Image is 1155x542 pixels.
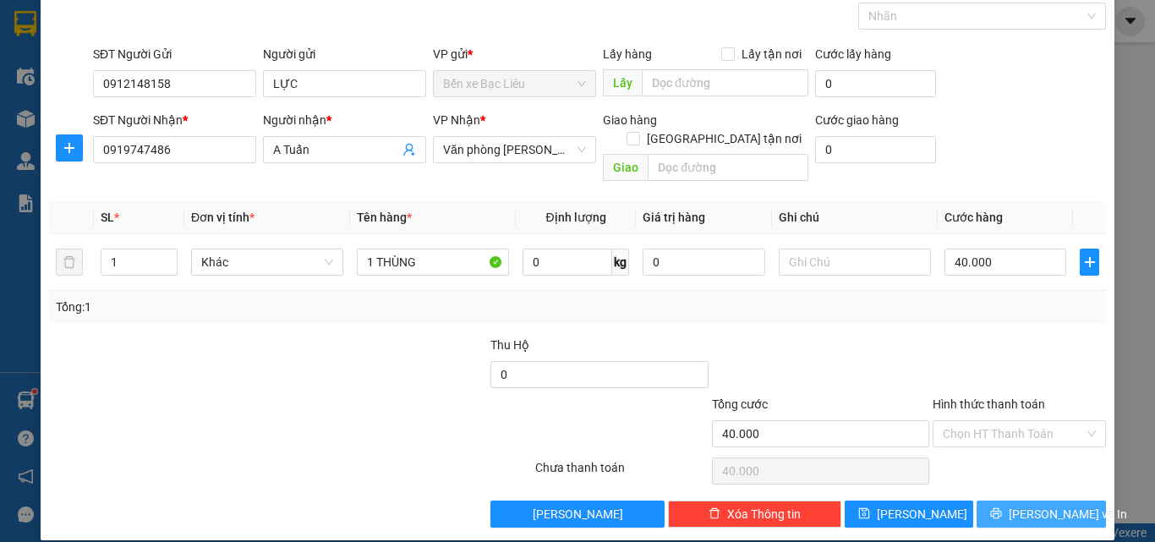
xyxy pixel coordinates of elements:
div: Chưa thanh toán [534,458,710,488]
label: Cước giao hàng [815,113,899,127]
li: 85 [PERSON_NAME] [8,37,322,58]
span: Lấy [603,69,642,96]
label: Cước lấy hàng [815,47,891,61]
span: phone [97,62,111,75]
div: VP gửi [433,45,596,63]
span: [PERSON_NAME] và In [1009,505,1127,523]
span: Đơn vị tính [191,211,255,224]
span: [GEOGRAPHIC_DATA] tận nơi [640,129,808,148]
span: printer [990,507,1002,521]
span: user-add [402,143,416,156]
span: Định lượng [545,211,605,224]
span: Lấy tận nơi [735,45,808,63]
div: Người nhận [263,111,426,129]
span: Văn phòng Hồ Chí Minh [443,137,586,162]
label: Hình thức thanh toán [933,397,1045,411]
span: environment [97,41,111,54]
div: Người gửi [263,45,426,63]
b: [PERSON_NAME] [97,11,239,32]
span: [PERSON_NAME] [877,505,967,523]
span: SL [101,211,114,224]
input: Dọc đường [642,69,808,96]
button: deleteXóa Thông tin [668,501,841,528]
button: plus [1080,249,1099,276]
th: Ghi chú [772,201,938,234]
span: save [858,507,870,521]
input: VD: Bàn, Ghế [357,249,509,276]
span: Tên hàng [357,211,412,224]
div: SĐT Người Nhận [93,111,256,129]
div: SĐT Người Gửi [93,45,256,63]
span: kg [612,249,629,276]
span: Bến xe Bạc Liêu [443,71,586,96]
span: Xóa Thông tin [727,505,801,523]
button: plus [56,134,83,162]
span: [PERSON_NAME] [533,505,623,523]
span: plus [57,141,82,155]
span: Giá trị hàng [643,211,705,224]
button: save[PERSON_NAME] [845,501,974,528]
span: Lấy hàng [603,47,652,61]
span: Giao hàng [603,113,657,127]
input: Dọc đường [648,154,808,181]
div: Tổng: 1 [56,298,447,316]
li: 02839.63.63.63 [8,58,322,79]
span: plus [1081,255,1098,269]
input: 0 [643,249,764,276]
button: printer[PERSON_NAME] và In [977,501,1106,528]
input: Cước lấy hàng [815,70,936,97]
span: VP Nhận [433,113,480,127]
b: GỬI : Bến xe Bạc Liêu [8,106,232,134]
button: delete [56,249,83,276]
span: Khác [201,249,333,275]
span: Cước hàng [944,211,1003,224]
span: Giao [603,154,648,181]
input: Ghi Chú [779,249,931,276]
span: delete [709,507,720,521]
button: [PERSON_NAME] [490,501,664,528]
input: Cước giao hàng [815,136,936,163]
span: Thu Hộ [490,338,529,352]
span: Tổng cước [712,397,768,411]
